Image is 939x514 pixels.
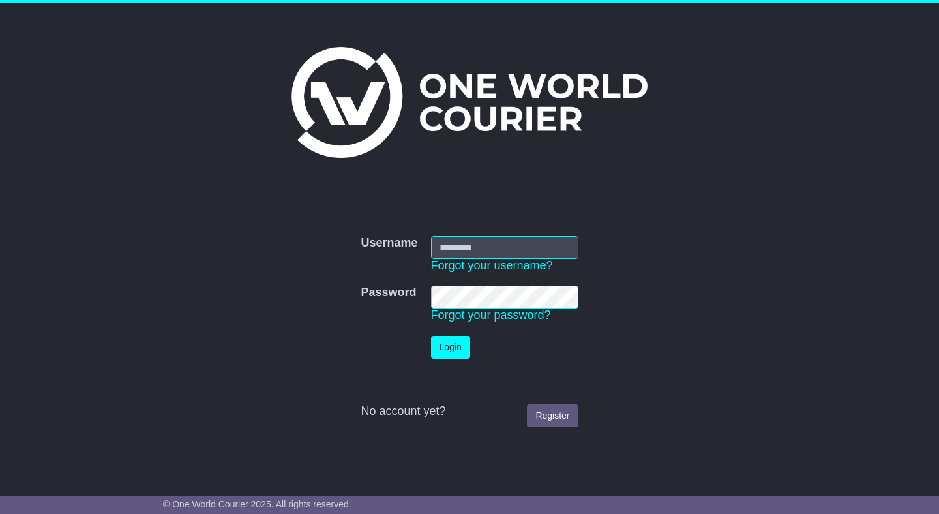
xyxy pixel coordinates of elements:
label: Password [361,286,416,300]
a: Forgot your password? [431,309,551,322]
img: One World [291,47,648,158]
a: Register [527,404,578,427]
div: No account yet? [361,404,578,419]
a: Forgot your username? [431,259,553,272]
button: Login [431,336,470,359]
span: © One World Courier 2025. All rights reserved. [163,499,351,509]
label: Username [361,236,417,250]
